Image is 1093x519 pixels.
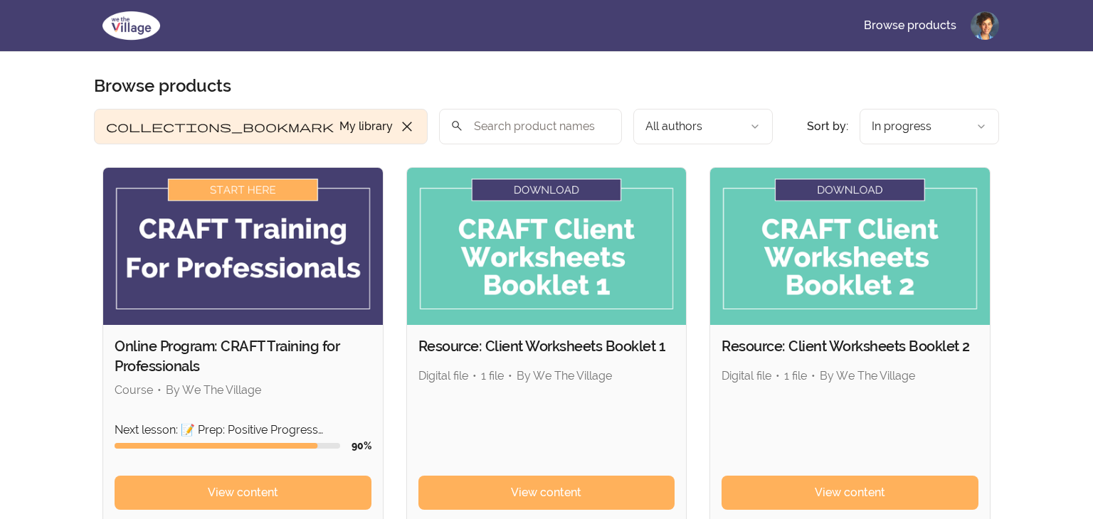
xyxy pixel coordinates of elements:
img: Product image for Online Program: CRAFT Training for Professionals [103,168,383,325]
a: View content [418,476,675,510]
span: By We The Village [820,369,915,382]
h2: Resource: Client Worksheets Booklet 2 [722,336,978,356]
span: By We The Village [517,369,612,382]
span: Digital file [418,369,468,382]
a: View content [722,476,978,510]
img: Product image for Resource: Client Worksheets Booklet 2 [710,168,990,325]
span: View content [208,484,278,501]
span: Sort by: [807,119,848,133]
img: Product image for Resource: Client Worksheets Booklet 1 [407,168,687,325]
span: 90 % [352,440,371,451]
p: Next lesson: 📝 Prep: Positive Progress procedure! [115,422,371,439]
span: collections_bookmark [106,118,334,135]
span: • [472,369,477,382]
span: View content [815,484,885,501]
span: • [157,383,162,397]
span: • [811,369,815,382]
a: Browse products [852,9,968,43]
h2: Resource: Client Worksheets Booklet 1 [418,336,675,356]
span: Course [115,383,153,397]
h2: Browse products [94,75,231,97]
span: Digital file [722,369,771,382]
span: close [398,118,416,135]
div: Course progress [115,443,340,449]
button: Product sort options [860,109,999,144]
span: View content [511,484,581,501]
button: Filter by My library [94,109,428,144]
a: View content [115,476,371,510]
nav: Main [852,9,999,43]
span: By We The Village [166,383,261,397]
span: search [450,116,463,136]
span: 1 file [481,369,504,382]
button: Filter by author [633,109,773,144]
span: • [776,369,780,382]
h2: Online Program: CRAFT Training for Professionals [115,336,371,376]
img: We The Village logo [94,9,169,43]
span: 1 file [784,369,807,382]
img: Profile image for Delia Herman [971,11,999,40]
input: Search product names [439,109,622,144]
span: • [508,369,512,382]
